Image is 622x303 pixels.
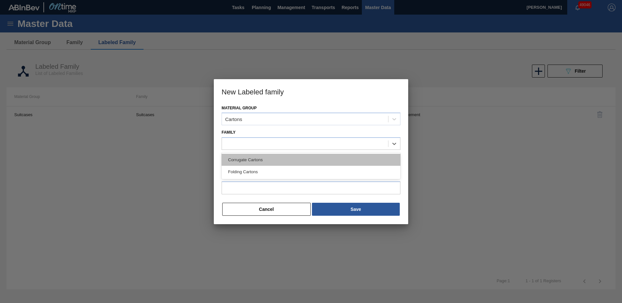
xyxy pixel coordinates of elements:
div: Folding Cartons [222,166,400,178]
label: Periodicity [222,152,247,157]
h3: New Labeled family [214,79,408,104]
div: Corrugate Cartons [222,154,400,166]
div: Cartons [225,116,242,122]
label: Material Group [222,106,257,110]
button: Save [312,203,400,216]
button: Cancel [222,203,311,216]
label: Family [222,130,236,135]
